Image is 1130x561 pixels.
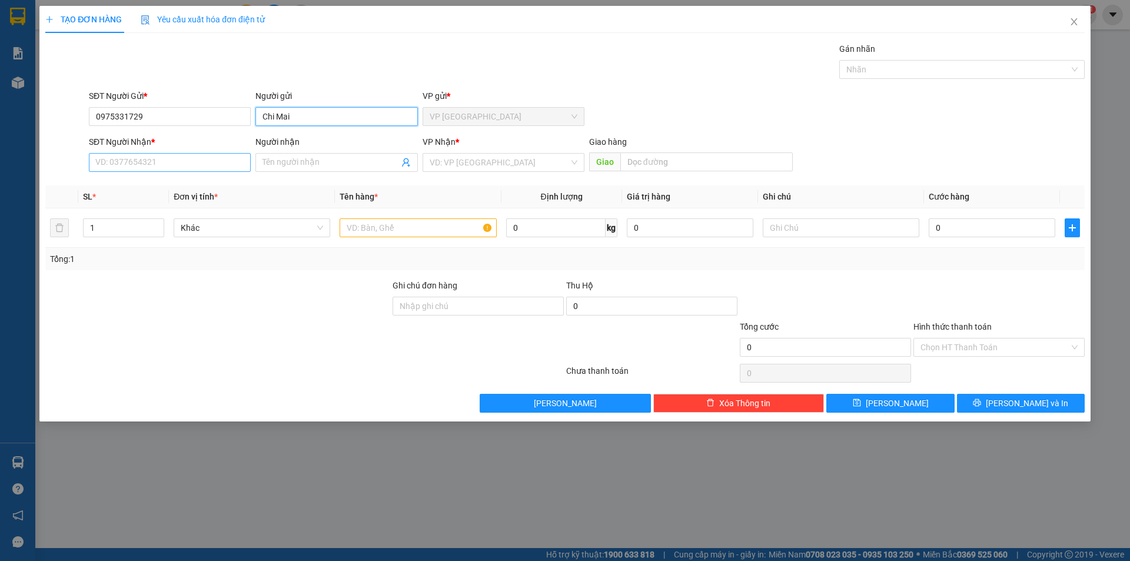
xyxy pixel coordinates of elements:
[89,135,251,148] div: SĐT Người Nhận
[839,44,875,54] label: Gán nhãn
[340,218,496,237] input: VD: Bàn, Ghế
[534,397,597,410] span: [PERSON_NAME]
[957,394,1085,413] button: printer[PERSON_NAME] và In
[913,322,992,331] label: Hình thức thanh toán
[929,192,969,201] span: Cước hàng
[706,399,714,408] span: delete
[627,218,753,237] input: 0
[853,399,861,408] span: save
[430,108,577,125] span: VP Đà Lạt
[141,15,150,25] img: icon
[1069,17,1079,26] span: close
[541,192,583,201] span: Định lượng
[393,297,564,316] input: Ghi chú đơn hàng
[45,15,122,24] span: TẠO ĐƠN HÀNG
[620,152,793,171] input: Dọc đường
[589,152,620,171] span: Giao
[826,394,954,413] button: save[PERSON_NAME]
[589,137,627,147] span: Giao hàng
[1065,223,1079,233] span: plus
[50,253,436,265] div: Tổng: 1
[1058,6,1091,39] button: Close
[45,15,54,24] span: plus
[423,137,456,147] span: VP Nhận
[255,135,417,148] div: Người nhận
[973,399,981,408] span: printer
[566,281,593,290] span: Thu Hộ
[255,89,417,102] div: Người gửi
[606,218,617,237] span: kg
[83,192,92,201] span: SL
[763,218,919,237] input: Ghi Chú
[340,192,378,201] span: Tên hàng
[986,397,1068,410] span: [PERSON_NAME] và In
[423,89,584,102] div: VP gửi
[50,218,69,237] button: delete
[89,89,251,102] div: SĐT Người Gửi
[758,185,924,208] th: Ghi chú
[627,192,670,201] span: Giá trị hàng
[480,394,651,413] button: [PERSON_NAME]
[866,397,929,410] span: [PERSON_NAME]
[740,322,779,331] span: Tổng cước
[393,281,457,290] label: Ghi chú đơn hàng
[141,15,265,24] span: Yêu cầu xuất hóa đơn điện tử
[653,394,825,413] button: deleteXóa Thông tin
[565,364,739,385] div: Chưa thanh toán
[181,219,323,237] span: Khác
[401,158,411,167] span: user-add
[174,192,218,201] span: Đơn vị tính
[719,397,770,410] span: Xóa Thông tin
[1065,218,1080,237] button: plus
